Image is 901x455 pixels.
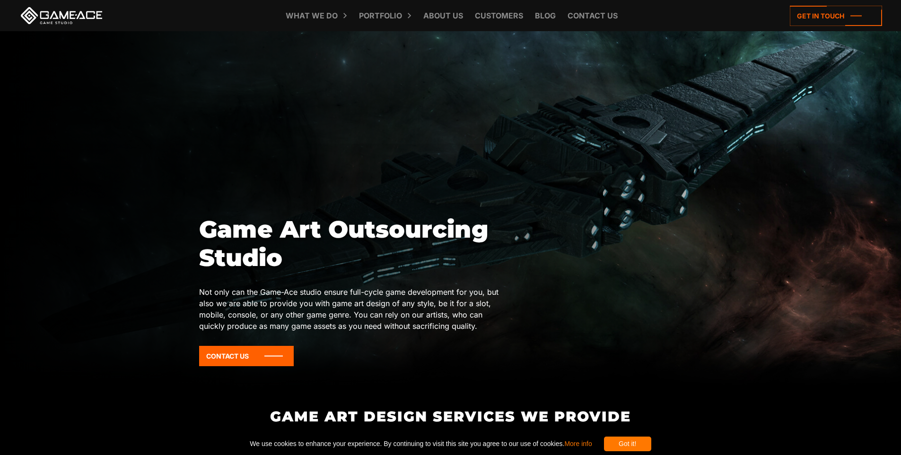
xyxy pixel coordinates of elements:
a: Contact Us [199,346,294,366]
span: We use cookies to enhance your experience. By continuing to visit this site you agree to our use ... [250,437,592,451]
div: Got it! [604,437,651,451]
p: Not only can the Game-Ace studio ensure full-cycle game development for you, but also we are able... [199,286,501,332]
h1: Game Art Outsourcing Studio [199,215,501,272]
h2: Game Art Design Services We Provide [199,409,702,424]
a: Get in touch [790,6,882,26]
a: More info [564,440,592,447]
